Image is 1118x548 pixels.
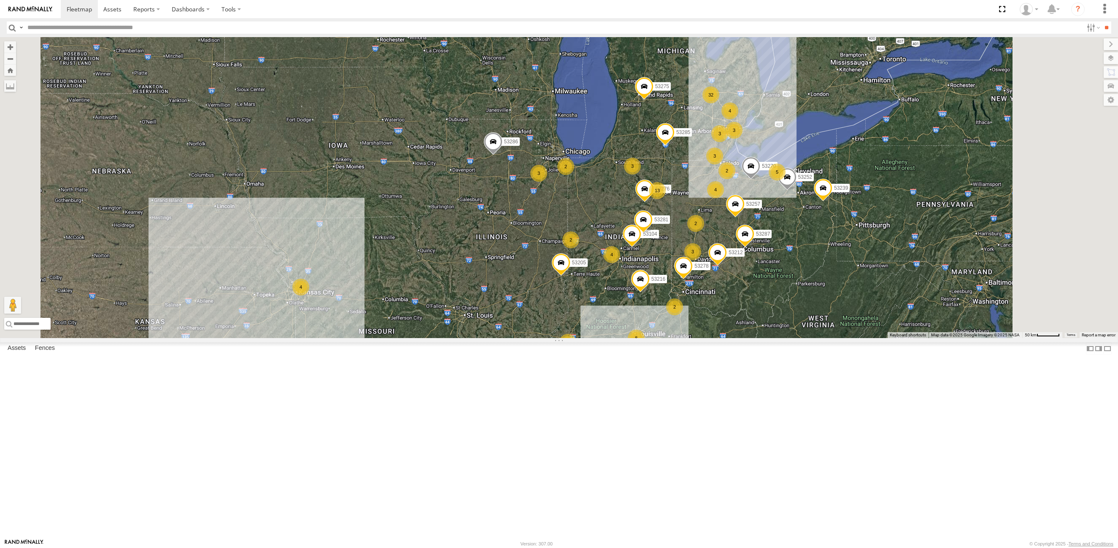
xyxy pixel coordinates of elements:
div: 5 [769,164,786,180]
label: Hide Summary Table [1103,342,1112,355]
label: Dock Summary Table to the Left [1086,342,1094,355]
div: 2 [557,158,574,175]
div: 4 [292,279,309,295]
label: Search Filter Options [1083,21,1102,34]
span: 53239 [834,185,848,191]
div: 4 [707,181,724,198]
div: 2 [562,231,579,248]
span: 53278 [694,263,708,269]
span: 53257 [746,201,760,207]
button: Keyboard shortcuts [890,332,926,338]
div: 4 [721,102,738,119]
div: 3 [530,165,547,182]
button: Zoom in [4,41,16,53]
span: 53286 [504,139,518,145]
a: Terms and Conditions [1069,541,1113,546]
div: 3 [684,243,701,260]
div: 3 [711,125,728,142]
div: Version: 307.00 [521,541,553,546]
div: 32 [702,86,719,103]
span: 53275 [655,83,669,89]
label: Dock Summary Table to the Right [1094,342,1103,355]
a: Terms (opens in new tab) [1067,333,1075,337]
div: 8 [628,330,645,347]
label: Fences [31,343,59,355]
span: 53252 [798,175,812,180]
a: Report a map error [1082,333,1115,337]
div: 3 [706,148,723,164]
span: 53104 [643,231,657,237]
span: 53287 [756,231,770,237]
i: ? [1071,3,1085,16]
button: Map Scale: 50 km per 51 pixels [1022,332,1062,338]
span: 53205 [572,260,586,266]
span: 53212 [729,250,743,256]
span: 50 km [1025,333,1037,337]
div: 2 [687,215,704,232]
span: 53281 [654,217,668,223]
button: Zoom out [4,53,16,64]
div: 3 [624,158,641,175]
div: Miky Transport [1017,3,1041,16]
a: Visit our Website [5,540,43,548]
div: 13 [649,182,666,199]
div: 2 [666,298,683,315]
button: Zoom Home [4,64,16,76]
div: © Copyright 2025 - [1029,541,1113,546]
span: 53216 [651,276,665,282]
div: 2 [718,162,735,179]
span: 53285 [676,129,690,135]
span: 53270 [762,163,776,169]
label: Search Query [18,21,24,34]
div: 4 [559,334,576,351]
div: 4 [603,246,620,263]
img: rand-logo.svg [8,6,52,12]
div: 3 [726,122,743,139]
label: Measure [4,80,16,92]
button: Drag Pegman onto the map to open Street View [4,297,21,314]
label: Assets [3,343,30,355]
label: Map Settings [1104,94,1118,106]
span: Map data ©2025 Google Imagery ©2025 NASA [931,333,1020,337]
